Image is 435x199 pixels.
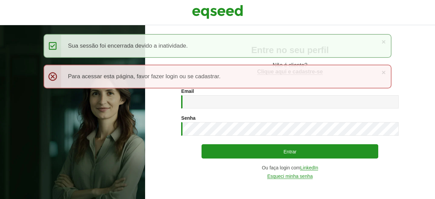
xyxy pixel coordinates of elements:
[181,116,195,120] label: Senha
[267,174,313,179] a: Esqueci minha senha
[300,165,318,170] a: LinkedIn
[43,34,391,58] div: Sua sessão foi encerrada devido a inatividade.
[382,69,386,76] a: ×
[181,165,399,170] div: Ou faça login com
[192,3,243,20] img: EqSeed Logo
[43,65,391,88] div: Para acessar esta página, favor fazer login ou se cadastrar.
[202,144,378,159] button: Entrar
[382,38,386,45] a: ×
